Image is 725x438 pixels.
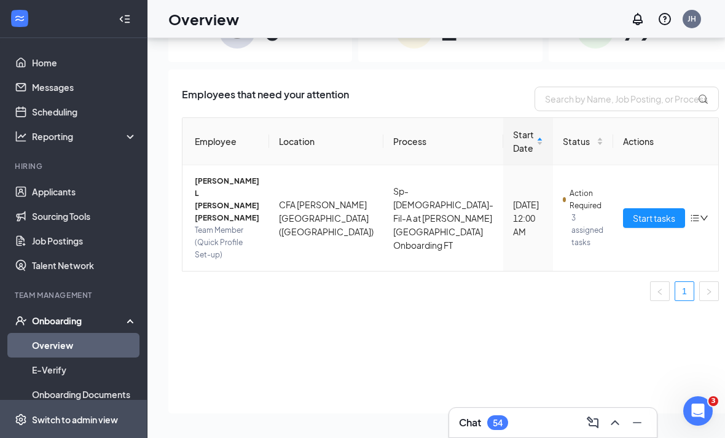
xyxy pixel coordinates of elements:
[15,413,27,426] svg: Settings
[32,130,138,143] div: Reporting
[613,118,718,165] th: Actions
[657,12,672,26] svg: QuestionInfo
[168,9,239,29] h1: Overview
[630,12,645,26] svg: Notifications
[32,253,137,278] a: Talent Network
[14,12,26,25] svg: WorkstreamLogo
[627,413,647,432] button: Minimize
[656,288,664,295] span: left
[708,396,718,406] span: 3
[15,161,135,171] div: Hiring
[182,118,269,165] th: Employee
[690,213,700,223] span: bars
[32,229,137,253] a: Job Postings
[15,130,27,143] svg: Analysis
[705,288,713,295] span: right
[630,415,645,430] svg: Minimize
[650,281,670,301] button: left
[563,135,594,148] span: Status
[586,415,600,430] svg: ComposeMessage
[32,382,137,407] a: Onboarding Documents
[32,179,137,204] a: Applicants
[571,212,603,249] span: 3 assigned tasks
[32,413,118,426] div: Switch to admin view
[688,14,696,24] div: JH
[182,87,349,111] span: Employees that need your attention
[32,333,137,358] a: Overview
[119,13,131,25] svg: Collapse
[675,281,694,301] li: 1
[675,282,694,300] a: 1
[493,418,503,428] div: 54
[383,165,503,271] td: Sp- [DEMOGRAPHIC_DATA]-Fil-A at [PERSON_NAME][GEOGRAPHIC_DATA] Onboarding FT
[32,75,137,100] a: Messages
[699,281,719,301] button: right
[32,315,127,327] div: Onboarding
[650,281,670,301] li: Previous Page
[605,413,625,432] button: ChevronUp
[32,50,137,75] a: Home
[195,175,259,224] span: [PERSON_NAME] L [PERSON_NAME] [PERSON_NAME]
[459,416,481,429] h3: Chat
[553,118,613,165] th: Status
[513,198,543,238] div: [DATE] 12:00 AM
[535,87,719,111] input: Search by Name, Job Posting, or Process
[699,281,719,301] li: Next Page
[195,224,259,261] span: Team Member (Quick Profile Set-up)
[633,211,675,225] span: Start tasks
[269,118,383,165] th: Location
[269,165,383,271] td: CFA [PERSON_NAME][GEOGRAPHIC_DATA] ([GEOGRAPHIC_DATA])
[15,290,135,300] div: Team Management
[32,100,137,124] a: Scheduling
[15,315,27,327] svg: UserCheck
[32,358,137,382] a: E-Verify
[513,128,534,155] span: Start Date
[583,413,603,432] button: ComposeMessage
[700,214,708,222] span: down
[608,415,622,430] svg: ChevronUp
[383,118,503,165] th: Process
[570,187,603,212] span: Action Required
[32,204,137,229] a: Sourcing Tools
[683,396,713,426] iframe: Intercom live chat
[623,208,685,228] button: Start tasks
